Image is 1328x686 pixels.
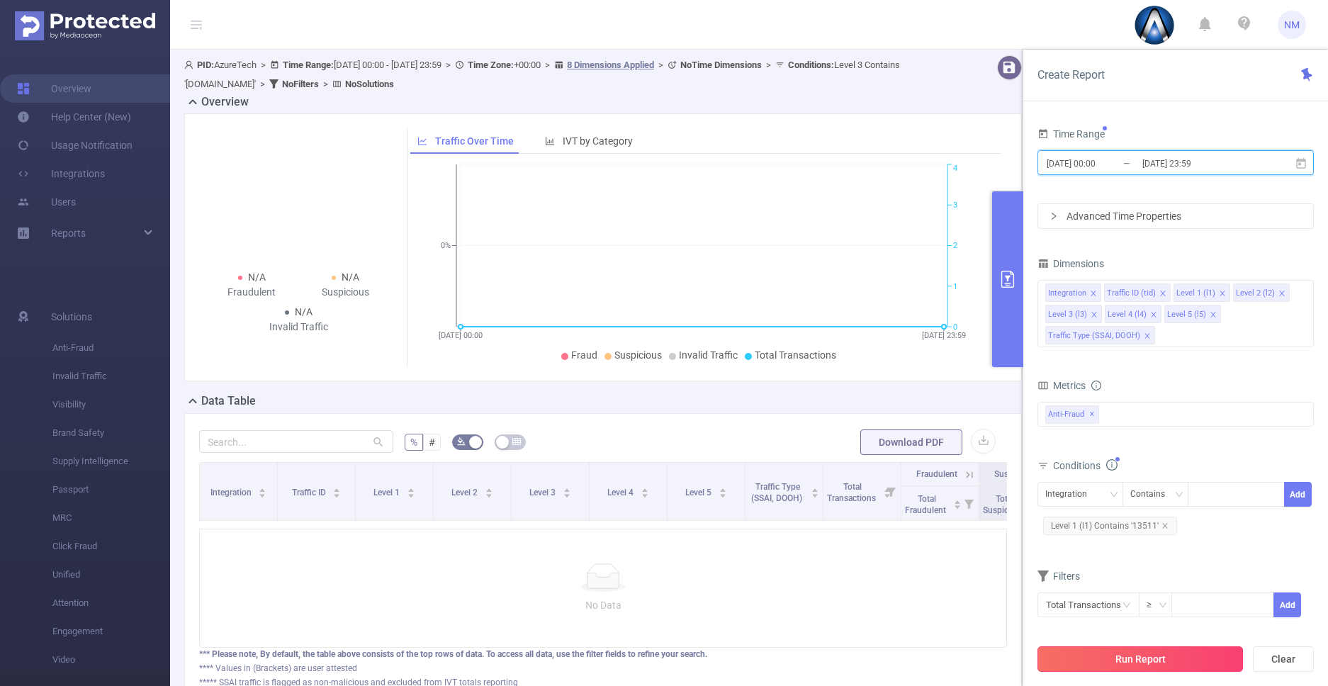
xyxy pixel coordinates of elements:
[342,271,359,283] span: N/A
[607,488,636,497] span: Level 4
[953,498,962,507] div: Sort
[953,242,957,251] tspan: 2
[1037,380,1086,391] span: Metrics
[211,597,995,613] p: No Data
[292,488,328,497] span: Traffic ID
[1104,283,1171,302] li: Traffic ID (tid)
[259,486,266,490] i: icon: caret-up
[201,393,256,410] h2: Data Table
[258,486,266,495] div: Sort
[17,131,133,159] a: Usage Notification
[1053,460,1118,471] span: Conditions
[1210,311,1217,320] i: icon: close
[680,60,762,70] b: No Time Dimensions
[563,486,570,490] i: icon: caret-up
[52,504,170,532] span: MRC
[1159,601,1167,611] i: icon: down
[755,349,836,361] span: Total Transactions
[529,488,558,497] span: Level 3
[468,60,514,70] b: Time Zone:
[199,648,1007,660] div: *** Please note, By default, the table above consists of the top rows of data. To access all data...
[1219,290,1226,298] i: icon: close
[1037,68,1105,81] span: Create Report
[1037,570,1080,582] span: Filters
[1161,522,1169,529] i: icon: close
[17,103,131,131] a: Help Center (New)
[52,334,170,362] span: Anti-Fraud
[953,503,961,507] i: icon: caret-down
[429,437,435,448] span: #
[860,429,962,455] button: Download PDF
[295,306,313,317] span: N/A
[1089,406,1095,423] span: ✕
[333,492,341,496] i: icon: caret-down
[827,482,878,503] span: Total Transactions
[679,349,738,361] span: Invalid Traffic
[1175,490,1183,500] i: icon: down
[256,79,269,89] span: >
[1176,284,1215,303] div: Level 1 (l1)
[52,646,170,674] span: Video
[953,322,957,332] tspan: 0
[1110,490,1118,500] i: icon: down
[1050,212,1058,220] i: icon: right
[1284,11,1300,39] span: NM
[571,349,597,361] span: Fraud
[922,331,966,340] tspan: [DATE] 23:59
[52,561,170,589] span: Unified
[953,498,961,502] i: icon: caret-up
[641,486,648,490] i: icon: caret-up
[1045,405,1099,424] span: Anti-Fraud
[881,463,901,520] i: Filter menu
[17,159,105,188] a: Integrations
[52,476,170,504] span: Passport
[1037,128,1105,140] span: Time Range
[1159,290,1166,298] i: icon: close
[788,60,834,70] b: Conditions :
[1043,517,1177,535] span: Level 1 (l1) Contains '13511'
[435,135,514,147] span: Traffic Over Time
[545,136,555,146] i: icon: bar-chart
[252,320,346,334] div: Invalid Traffic
[1106,459,1118,471] i: icon: info-circle
[17,74,91,103] a: Overview
[512,437,521,446] i: icon: table
[1037,258,1104,269] span: Dimensions
[1130,483,1175,506] div: Contains
[199,662,1007,675] div: **** Values in (Brackets) are user attested
[441,60,455,70] span: >
[485,486,493,490] i: icon: caret-up
[953,164,957,174] tspan: 4
[916,469,957,479] span: Fraudulent
[283,60,334,70] b: Time Range:
[52,532,170,561] span: Click Fraud
[1045,283,1101,302] li: Integration
[439,331,483,340] tspan: [DATE] 00:00
[1107,284,1156,303] div: Traffic ID (tid)
[52,362,170,390] span: Invalid Traffic
[905,494,948,515] span: Total Fraudulent
[407,486,415,490] i: icon: caret-up
[811,486,819,495] div: Sort
[1045,154,1160,173] input: Start date
[1045,483,1097,506] div: Integration
[1105,305,1161,323] li: Level 4 (l4)
[441,242,451,251] tspan: 0%
[563,486,571,495] div: Sort
[333,486,341,490] i: icon: caret-up
[17,188,76,216] a: Users
[52,617,170,646] span: Engagement
[1048,327,1140,345] div: Traffic Type (SSAI, DOOH)
[1253,646,1314,672] button: Clear
[1273,592,1301,617] button: Add
[248,271,266,283] span: N/A
[685,488,714,497] span: Level 5
[1038,204,1313,228] div: icon: rightAdvanced Time Properties
[641,486,649,495] div: Sort
[51,303,92,331] span: Solutions
[762,60,775,70] span: >
[210,488,254,497] span: Integration
[282,79,319,89] b: No Filters
[417,136,427,146] i: icon: line-chart
[567,60,654,70] u: 8 Dimensions Applied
